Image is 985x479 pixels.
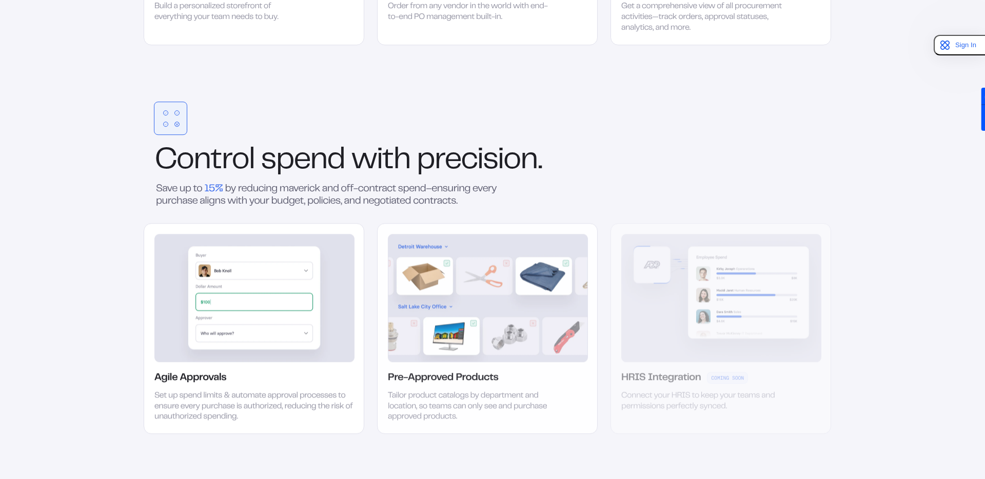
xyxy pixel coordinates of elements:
[225,185,235,193] span: by
[154,2,288,24] div: Build a personalized storefront of everything your team needs to buy.
[388,391,548,423] div: Tailor product catalogs by department and location, so teams can only see and purchase approved p...
[238,185,278,193] span: reducing
[156,185,178,193] span: Save
[472,185,497,193] span: every
[144,147,831,175] div: Control spend with precision.
[227,197,247,206] span: with
[154,372,226,385] div: Agile Approvals
[388,2,548,24] div: Order from any vendor in the world with end-to-end PO management built-in.
[271,197,305,206] span: budget,
[307,197,342,206] span: policies,
[388,372,498,385] div: Pre-Approved Products
[249,197,269,206] span: your
[344,197,361,206] span: and
[204,185,223,193] span: 15%
[707,372,748,384] div: Coming Soon
[413,197,458,206] span: contracts.
[156,197,198,206] span: purchase
[280,185,320,193] span: maverick
[341,185,396,193] span: off-contract
[621,391,778,412] div: Connect your HRIS to keep your teams and permissions perfectly synced.
[398,185,470,193] span: spend–ensuring
[621,372,701,385] div: HRIS Integration
[621,2,783,34] div: Get a comprehensive view of all procurement activities—track orders, approval statuses, analytics...
[180,185,191,193] span: up
[363,197,411,206] span: negotiated
[322,185,339,193] span: and
[154,391,354,423] div: Set up spend limits & automate approval processes to ensure every purchase is authorized, reducin...
[200,197,225,206] span: aligns
[193,185,202,193] span: to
